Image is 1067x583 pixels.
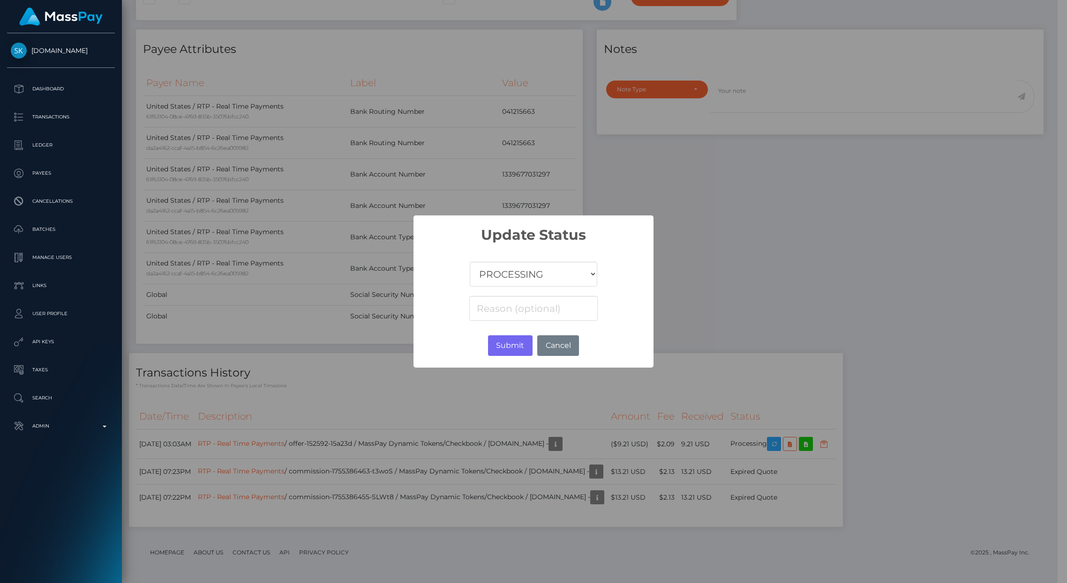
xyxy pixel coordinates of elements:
[11,363,111,377] p: Taxes
[11,391,111,405] p: Search
[11,194,111,208] p: Cancellations
[11,110,111,124] p: Transactions
[7,46,115,55] span: [DOMAIN_NAME]
[11,222,111,236] p: Batches
[488,335,533,356] button: Submit
[413,215,654,244] h2: Update Status
[11,335,111,349] p: API Keys
[11,279,111,293] p: Links
[19,7,103,26] img: MassPay Logo
[469,296,598,321] input: Reason (optional)
[11,307,111,321] p: User Profile
[11,419,111,433] p: Admin
[11,251,111,265] p: Manage Users
[11,43,27,59] img: Skin.Land
[11,138,111,152] p: Ledger
[11,166,111,180] p: Payees
[11,82,111,96] p: Dashboard
[537,335,579,356] button: Cancel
